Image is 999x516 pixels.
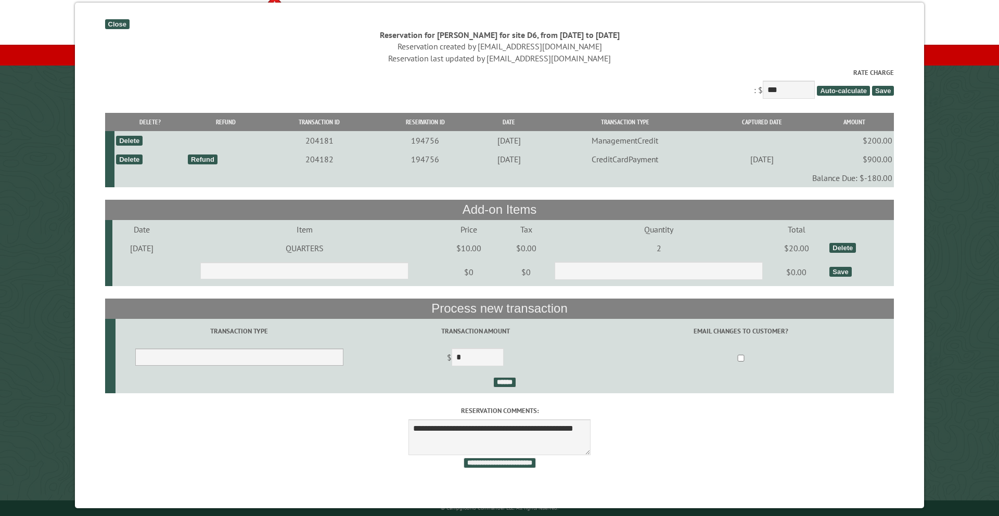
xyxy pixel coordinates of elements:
td: 204182 [265,150,374,169]
th: Amount [815,113,894,131]
span: Save [872,86,894,96]
label: Transaction Type [117,326,362,336]
th: Date [477,113,541,131]
td: 194756 [374,131,477,150]
td: 204181 [265,131,374,150]
td: [DATE] [477,150,541,169]
label: Reservation comments: [105,406,894,416]
th: Transaction Type [541,113,709,131]
div: Delete [116,136,143,146]
td: $ [363,344,588,373]
td: [DATE] [709,150,815,169]
th: Add-on Items [105,200,894,220]
td: $0 [500,257,553,287]
div: Delete [116,154,143,164]
td: $10.00 [437,239,500,257]
td: ManagementCredit [541,131,709,150]
td: Price [437,220,500,239]
td: [DATE] [477,131,541,150]
div: Delete [829,243,856,253]
th: Captured Date [709,113,815,131]
label: Rate Charge [105,68,894,78]
td: Tax [500,220,553,239]
th: Delete? [114,113,186,131]
label: Email changes to customer? [590,326,892,336]
td: [DATE] [112,239,172,257]
div: Refund [188,154,217,164]
td: CreditCardPayment [541,150,709,169]
div: Save [829,267,851,277]
div: Reservation last updated by [EMAIL_ADDRESS][DOMAIN_NAME] [105,53,894,64]
small: © Campground Commander LLC. All rights reserved. [441,505,558,511]
div: Reservation for [PERSON_NAME] for site D6, from [DATE] to [DATE] [105,29,894,41]
td: QUARTERS [172,239,438,257]
td: Date [112,220,172,239]
div: Reservation created by [EMAIL_ADDRESS][DOMAIN_NAME] [105,41,894,52]
td: Balance Due: $-180.00 [114,169,894,187]
label: Transaction Amount [365,326,586,336]
td: $0 [437,257,500,287]
td: $20.00 [765,239,828,257]
th: Reservation ID [374,113,477,131]
td: $0.00 [500,239,553,257]
td: $200.00 [815,131,894,150]
th: Transaction ID [265,113,374,131]
th: Refund [186,113,265,131]
div: : $ [105,68,894,101]
span: Auto-calculate [817,86,870,96]
td: $0.00 [765,257,828,287]
td: 194756 [374,150,477,169]
td: Total [765,220,828,239]
td: 2 [553,239,765,257]
div: Close [105,19,130,29]
td: Item [172,220,438,239]
td: Quantity [553,220,765,239]
th: Process new transaction [105,299,894,318]
td: $900.00 [815,150,894,169]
